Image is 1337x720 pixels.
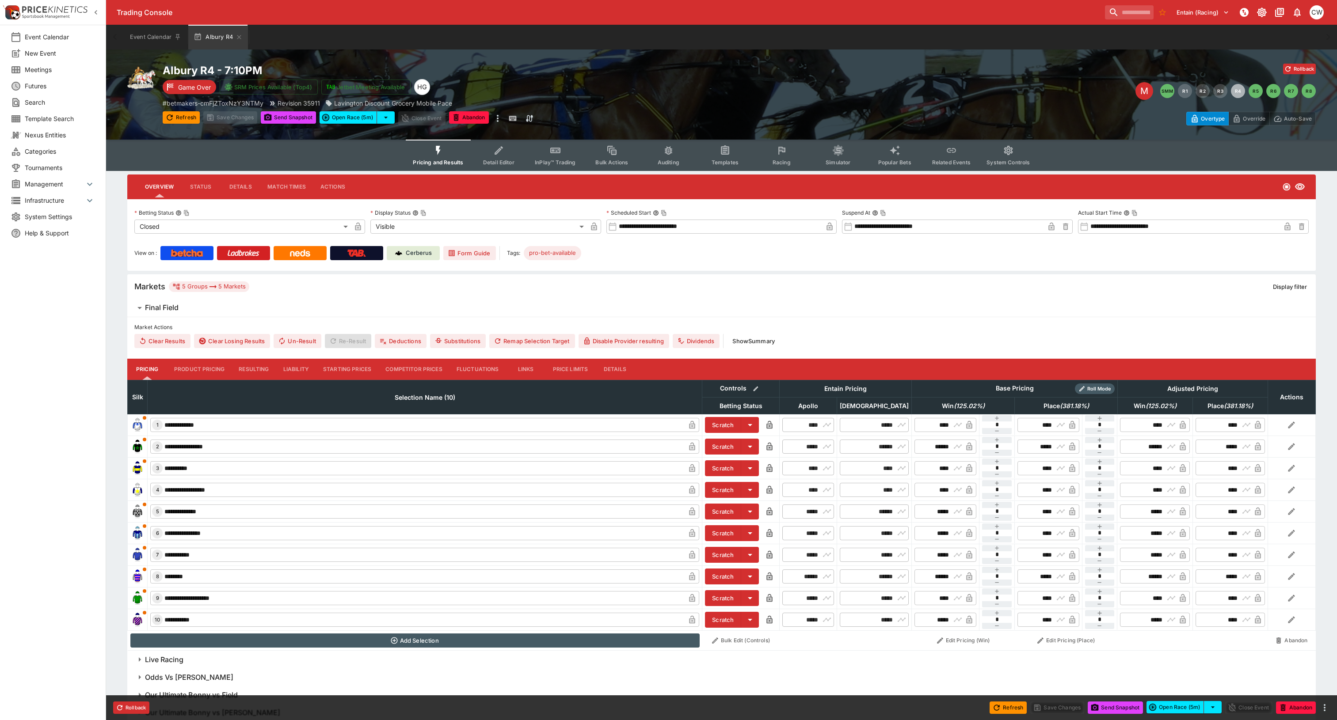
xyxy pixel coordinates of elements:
button: Fluctuations [449,359,506,380]
em: ( 125.02 %) [954,401,985,411]
button: Send Snapshot [1088,701,1143,714]
span: Simulator [826,159,850,166]
div: Base Pricing [992,383,1037,394]
button: Clear Losing Results [194,334,270,348]
button: R3 [1213,84,1227,98]
button: Overtype [1186,112,1229,125]
img: runner 4 [130,483,145,497]
span: 1 [155,422,160,428]
em: ( 125.02 %) [1146,401,1177,411]
span: Roll Mode [1084,385,1115,393]
span: Templates [712,159,739,166]
button: Liability [276,359,316,380]
span: Meetings [25,65,95,74]
span: Management [25,179,84,189]
img: Ladbrokes [227,250,259,257]
span: 4 [154,487,161,493]
svg: Visible [1295,182,1305,192]
button: Odds Vs [PERSON_NAME] [127,668,1316,686]
p: Auto-Save [1284,114,1312,123]
h6: Odds Vs [PERSON_NAME] [145,673,233,682]
button: Scratch [705,482,741,498]
button: Suspend AtCopy To Clipboard [872,210,878,216]
div: Event type filters [406,140,1037,171]
button: R1 [1178,84,1192,98]
span: Re-Result [325,334,371,348]
div: Lavington Discount Grocery Mobile Pace [325,99,452,108]
th: Adjusted Pricing [1117,380,1268,397]
span: Nexus Entities [25,130,95,140]
span: Categories [25,147,95,156]
button: Betting StatusCopy To Clipboard [175,210,182,216]
button: Refresh [163,111,200,124]
button: Christopher Winter [1307,3,1326,22]
span: Event Calendar [25,32,95,42]
span: System Controls [987,159,1030,166]
span: 2 [154,443,161,450]
img: Sportsbook Management [22,15,70,19]
button: Display StatusCopy To Clipboard [412,210,419,216]
button: Open Race (5m) [1147,701,1204,713]
span: 5 [154,508,161,515]
button: Overview [138,176,181,197]
span: 9 [154,595,161,601]
button: Actual Start TimeCopy To Clipboard [1124,210,1130,216]
input: search [1105,5,1154,19]
p: Suspend At [842,209,870,216]
button: Our Ultimate Bonny vs Field [127,686,1316,704]
div: split button [1147,701,1222,713]
div: Edit Meeting [1135,82,1153,100]
img: runner 9 [130,591,145,605]
img: PriceKinetics [22,6,88,13]
span: Search [25,98,95,107]
button: Abandon [1270,633,1313,648]
img: Neds [290,250,310,257]
button: SMM [1160,84,1174,98]
span: Related Events [932,159,971,166]
img: runner 5 [130,504,145,519]
button: Abandon [1276,701,1316,714]
span: 6 [154,530,161,536]
img: PriceKinetics Logo [3,4,20,21]
button: R4 [1231,84,1245,98]
p: Display Status [370,209,411,216]
p: Game Over [178,83,211,92]
img: runner 6 [130,526,145,540]
button: Scratch [705,417,741,433]
button: Copy To Clipboard [420,210,427,216]
div: Christopher Winter [1310,5,1324,19]
h6: Our Ultimate Bonny vs Field [145,690,238,700]
span: InPlay™ Trading [535,159,575,166]
img: runner 1 [130,418,145,432]
img: runner 7 [130,548,145,562]
button: Edit Pricing (Place) [1017,633,1115,648]
div: 5 Groups 5 Markets [172,281,246,292]
button: Select Tenant [1171,5,1234,19]
span: 8 [154,573,161,580]
svg: Closed [1282,182,1291,191]
p: Cerberus [406,249,432,258]
button: Un-Result [274,334,321,348]
button: Albury R4 [188,25,248,49]
span: Bulk Actions [595,159,628,166]
button: Bulk Edit (Controls) [705,633,777,648]
span: Betting Status [710,401,772,411]
span: Popular Bets [878,159,911,166]
button: Scratch [705,504,741,519]
button: Details [595,359,635,380]
a: Form Guide [443,246,496,260]
p: Betting Status [134,209,174,216]
button: Deductions [375,334,427,348]
button: select merge strategy [1204,701,1222,713]
th: Controls [702,380,780,397]
span: 3 [154,465,161,471]
button: Live Racing [127,651,1316,668]
a: Cerberus [387,246,440,260]
button: ShowSummary [727,334,780,348]
button: Rollback [1283,64,1316,74]
button: Competitor Prices [378,359,449,380]
button: Scratch [705,612,741,628]
p: Override [1243,114,1265,123]
button: Send Snapshot [261,111,316,124]
span: Infrastructure [25,196,84,205]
